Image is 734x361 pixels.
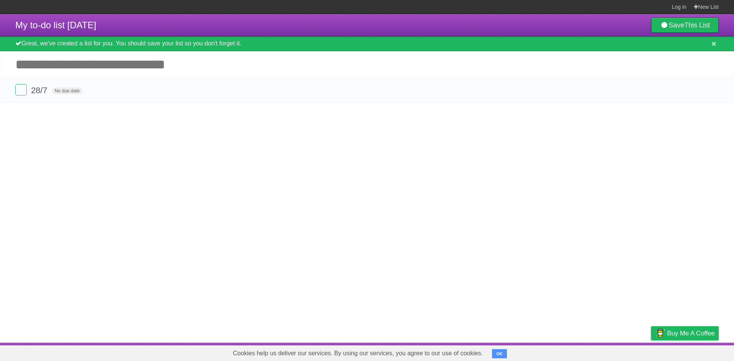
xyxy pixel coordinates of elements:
span: My to-do list [DATE] [15,20,96,30]
span: Buy me a coffee [667,327,715,340]
span: Cookies help us deliver our services. By using our services, you agree to our use of cookies. [225,346,490,361]
a: Buy me a coffee [651,326,719,340]
a: About [549,345,565,359]
a: Privacy [641,345,661,359]
button: OK [492,349,507,358]
a: Terms [615,345,632,359]
label: Done [15,84,27,96]
a: Suggest a feature [671,345,719,359]
a: Developers [575,345,606,359]
span: 28/7 [31,86,49,95]
img: Buy me a coffee [655,327,665,340]
a: SaveThis List [651,18,719,33]
b: This List [684,21,710,29]
span: No due date [52,87,83,94]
